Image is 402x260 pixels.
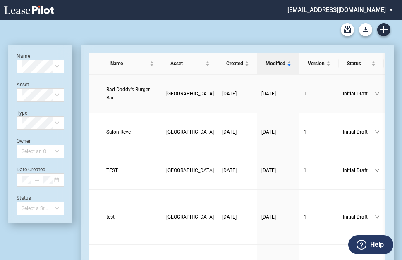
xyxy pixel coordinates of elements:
a: [DATE] [261,166,295,175]
span: down [375,168,380,173]
th: Created [218,53,257,75]
span: Park West Village III [166,91,214,97]
a: [DATE] [261,128,295,136]
span: Version [308,59,325,68]
a: [GEOGRAPHIC_DATA] [166,213,214,221]
span: [DATE] [261,129,276,135]
span: to [34,177,40,183]
label: Type [17,110,27,116]
span: down [375,91,380,96]
span: 1 [304,91,306,97]
a: [DATE] [222,213,253,221]
md-menu: Download Blank Form List [357,23,375,36]
a: 1 [304,213,335,221]
span: [DATE] [222,168,237,173]
span: Initial Draft [343,166,375,175]
span: Created [226,59,243,68]
span: Modified [266,59,285,68]
th: Asset [162,53,218,75]
label: Asset [17,82,29,87]
span: down [375,215,380,220]
button: Download Blank Form [359,23,372,36]
span: Stone Creek Village [166,129,214,135]
span: 1 [304,129,306,135]
span: [DATE] [222,91,237,97]
span: [DATE] [261,214,276,220]
label: Help [370,239,384,250]
span: Initial Draft [343,128,375,136]
a: [DATE] [261,213,295,221]
span: [DATE] [261,168,276,173]
a: [DATE] [222,166,253,175]
a: Bad Daddy's Burger Bar [106,85,158,102]
label: Owner [17,138,31,144]
th: Modified [257,53,299,75]
a: [GEOGRAPHIC_DATA] [166,128,214,136]
th: Version [299,53,339,75]
label: Status [17,195,31,201]
a: [DATE] [222,128,253,136]
span: swap-right [34,177,40,183]
span: Salon Reve [106,129,131,135]
a: 1 [304,128,335,136]
a: test [106,213,158,221]
span: Initial Draft [343,213,375,221]
span: Arbor Square [166,168,214,173]
a: Archive [341,23,354,36]
span: Status [347,59,370,68]
a: TEST [106,166,158,175]
span: TEST [106,168,118,173]
a: [DATE] [222,90,253,98]
a: Salon Reve [106,128,158,136]
span: Initial Draft [343,90,375,98]
span: [DATE] [222,214,237,220]
span: Asset [170,59,204,68]
span: Bad Daddy's Burger Bar [106,87,150,101]
span: test [106,214,115,220]
th: Status [339,53,384,75]
span: 1 [304,214,306,220]
a: 1 [304,166,335,175]
span: [DATE] [261,91,276,97]
a: [GEOGRAPHIC_DATA] [166,166,214,175]
span: 1 [304,168,306,173]
span: [DATE] [222,129,237,135]
th: Name [102,53,162,75]
label: Date Created [17,167,45,173]
span: down [375,130,380,135]
span: Stone Creek Village [166,214,214,220]
span: Name [110,59,148,68]
label: Name [17,53,30,59]
a: [DATE] [261,90,295,98]
a: Create new document [377,23,390,36]
a: 1 [304,90,335,98]
a: [GEOGRAPHIC_DATA] [166,90,214,98]
button: Help [348,235,393,254]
